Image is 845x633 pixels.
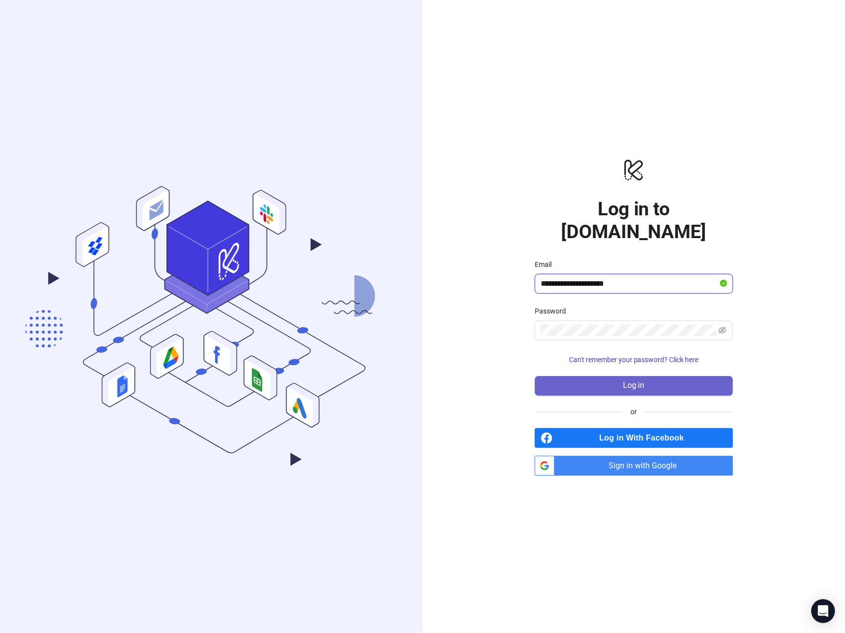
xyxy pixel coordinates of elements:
[623,381,645,390] span: Log in
[719,326,727,334] span: eye-invisible
[535,428,733,448] a: Log in With Facebook
[559,456,733,476] span: Sign in with Google
[569,356,699,364] span: Can't remember your password? Click here
[535,356,733,364] a: Can't remember your password? Click here
[535,259,558,270] label: Email
[535,352,733,368] button: Can't remember your password? Click here
[535,376,733,396] button: Log in
[535,456,733,476] a: Sign in with Google
[541,324,717,336] input: Password
[811,599,835,623] div: Open Intercom Messenger
[557,428,733,448] span: Log in With Facebook
[622,406,645,417] span: or
[535,197,733,243] h1: Log in to [DOMAIN_NAME]
[541,278,718,290] input: Email
[535,306,572,316] label: Password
